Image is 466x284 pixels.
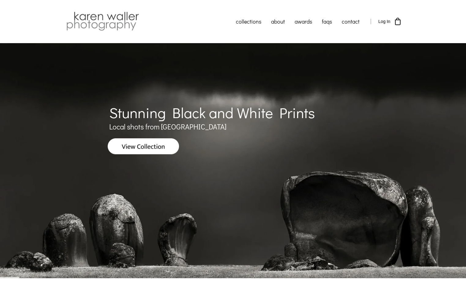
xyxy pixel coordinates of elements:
[109,103,315,122] span: Stunning Black and White Prints
[290,14,317,29] a: awards
[108,138,179,154] img: View Collection
[337,14,364,29] a: contact
[109,122,226,131] span: Local shots from [GEOGRAPHIC_DATA]
[266,14,290,29] a: about
[378,19,390,24] span: Log In
[231,14,266,29] a: collections
[65,11,140,32] img: Karen Waller Photography
[317,14,337,29] a: faqs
